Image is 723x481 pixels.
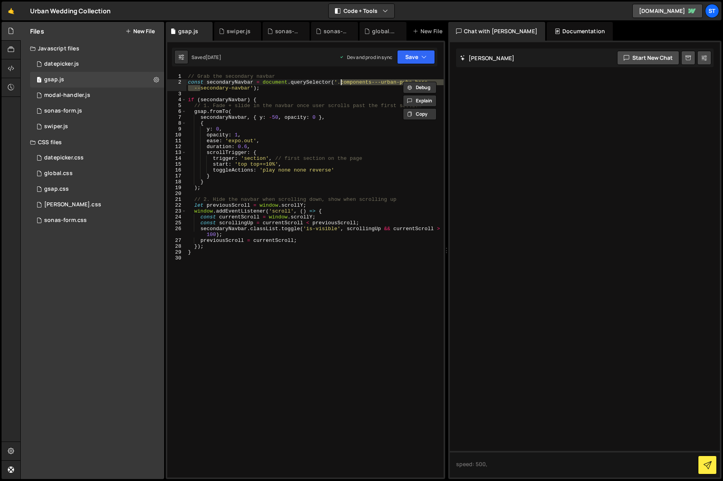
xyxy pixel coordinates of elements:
div: 5 [167,103,186,109]
div: sonas-form.js [324,27,349,35]
div: sonas-form.css [275,27,300,35]
div: sonas-form.js [30,103,164,119]
span: 1 [37,77,41,84]
div: 6 [167,109,186,114]
div: datepicker.css [44,154,84,161]
div: gsap.css [44,186,69,193]
button: Code + Tools [329,4,394,18]
div: 16370/44270.js [30,88,164,103]
div: 18 [167,179,186,185]
div: 16370/44268.js [30,72,164,88]
div: swiper.js [227,27,251,35]
button: Start new chat [617,51,679,65]
button: New File [125,28,155,34]
div: [DATE] [206,54,221,61]
div: modal-handler.js [44,92,90,99]
a: 🤙 [2,2,21,20]
div: 27 [167,238,186,243]
div: 2 [167,79,186,91]
div: New File [413,27,446,35]
div: 23 [167,208,186,214]
div: 15 [167,161,186,167]
div: 29 [167,249,186,255]
div: 14 [167,156,186,161]
div: 12 [167,144,186,150]
div: 26 [167,226,186,238]
button: Copy [403,108,437,120]
div: gsap.js [178,27,198,35]
div: 21 [167,197,186,202]
div: Documentation [547,22,613,41]
div: 4 [167,97,186,103]
div: Chat with [PERSON_NAME] [448,22,545,41]
div: 13 [167,150,186,156]
div: sonas-form.css [44,217,87,224]
div: gsap.js [44,76,64,83]
div: 24 [167,214,186,220]
div: 11 [167,138,186,144]
div: Saved [191,54,221,61]
div: 7 [167,114,186,120]
div: 17 [167,173,186,179]
div: Javascript files [21,41,164,56]
div: 16370/44272.css [30,197,164,213]
div: 16370/44269.js [30,56,164,72]
div: 20 [167,191,186,197]
div: 1 [167,73,186,79]
a: st [705,4,719,18]
div: sonas-form.js [44,107,82,114]
div: 10 [167,132,186,138]
div: 16370/44273.css [30,181,164,197]
div: 19 [167,185,186,191]
div: 22 [167,202,186,208]
div: 8 [167,120,186,126]
div: 16370/44271.css [30,166,164,181]
h2: [PERSON_NAME] [460,54,514,62]
div: 3 [167,91,186,97]
a: [DOMAIN_NAME] [632,4,703,18]
div: 30 [167,255,186,261]
button: Explain [403,95,437,107]
div: CSS files [21,134,164,150]
div: datepicker.js [44,61,79,68]
div: 16370/44267.js [30,119,164,134]
div: [PERSON_NAME].css [44,201,101,208]
button: Debug [403,82,437,93]
div: Dev and prod in sync [339,54,392,61]
div: sonas-form.css [30,213,164,228]
div: global.css [44,170,73,177]
div: global.css [372,27,397,35]
div: 25 [167,220,186,226]
div: 16370/44274.css [30,150,164,166]
div: 9 [167,126,186,132]
div: 28 [167,243,186,249]
div: swiper.js [44,123,68,130]
h2: Files [30,27,44,36]
div: 16 [167,167,186,173]
button: Save [397,50,435,64]
div: Urban Wedding Collection [30,6,111,16]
